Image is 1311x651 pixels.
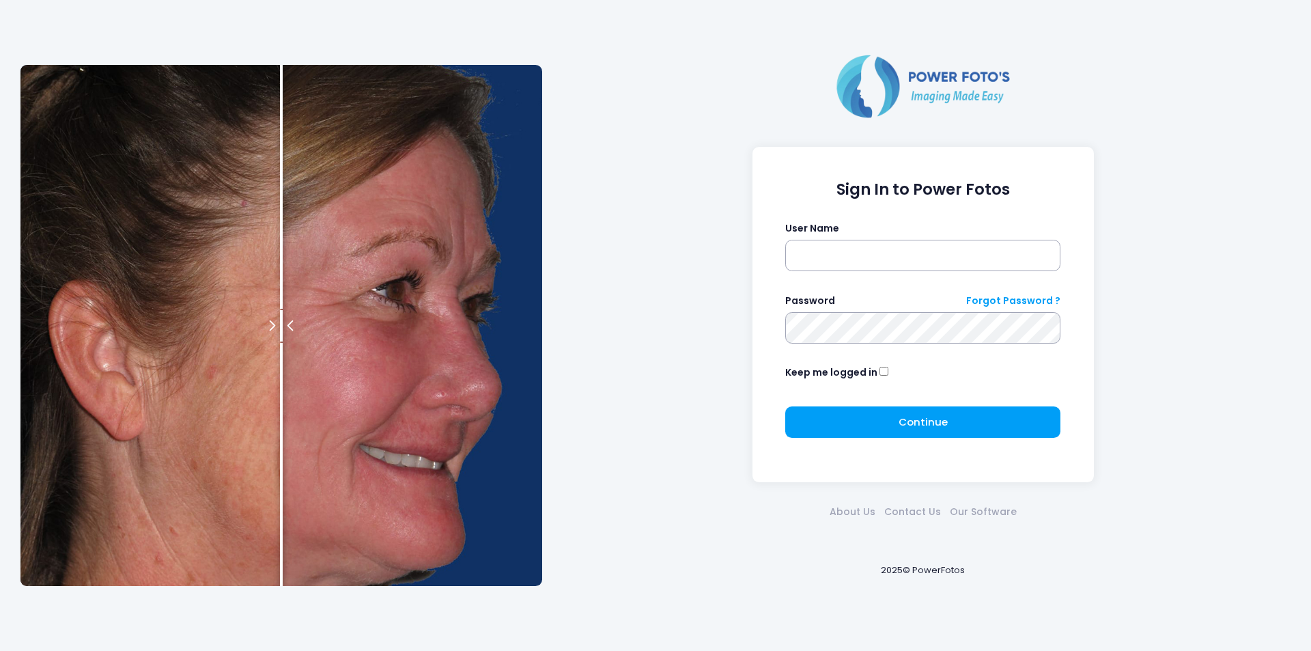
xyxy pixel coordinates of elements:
[899,415,948,429] span: Continue
[785,221,839,236] label: User Name
[785,406,1060,438] button: Continue
[785,180,1060,199] h1: Sign In to Power Fotos
[555,541,1291,599] div: 2025© PowerFotos
[945,505,1021,519] a: Our Software
[831,52,1015,120] img: Logo
[785,365,877,380] label: Keep me logged in
[966,294,1060,308] a: Forgot Password ?
[879,505,945,519] a: Contact Us
[825,505,879,519] a: About Us
[785,294,835,308] label: Password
